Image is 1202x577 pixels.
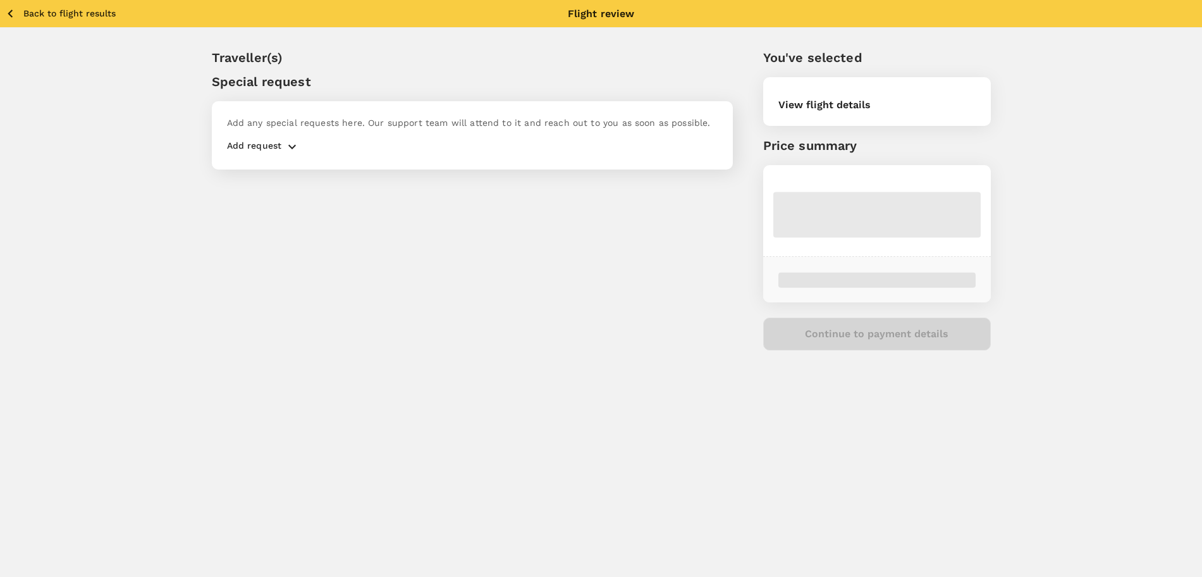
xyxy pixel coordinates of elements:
p: Traveller(s) [212,48,733,67]
p: You've selected [763,48,991,67]
p: Add request [227,139,282,154]
p: Flight review [568,6,635,22]
button: View flight details [778,99,871,111]
p: Add any special requests here. Our support team will attend to it and reach out to you as soon as... [227,116,718,129]
p: Price summary [763,136,991,155]
p: Special request [212,72,733,91]
p: Back to flight results [23,7,116,20]
button: Back to flight results [5,6,116,22]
